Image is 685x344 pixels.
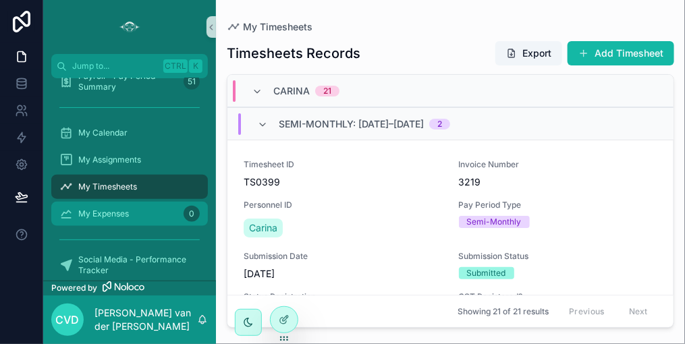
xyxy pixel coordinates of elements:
[244,251,443,262] span: Submission Date
[51,54,208,78] button: Jump to...CtrlK
[568,41,674,65] button: Add Timesheet
[51,253,208,277] a: Social Media - Performance Tracker
[273,84,310,98] span: Carina
[244,200,443,210] span: Personnel ID
[51,121,208,145] a: My Calendar
[459,175,658,189] span: 3219
[244,175,443,189] span: TS0399
[249,221,277,235] span: Carina
[243,20,312,34] span: My Timesheets
[184,206,200,222] div: 0
[56,312,80,328] span: Cvd
[51,202,208,226] a: My Expenses0
[51,283,97,293] span: Powered by
[94,306,197,333] p: [PERSON_NAME] van der [PERSON_NAME]
[51,148,208,172] a: My Assignments
[78,71,178,92] span: Payroll - Pay Period Summary
[43,78,216,281] div: scrollable content
[78,154,141,165] span: My Assignments
[244,291,443,302] span: Status Registration
[459,251,658,262] span: Submission Status
[227,44,360,63] h1: Timesheets Records
[51,175,208,199] a: My Timesheets
[459,200,658,210] span: Pay Period Type
[72,61,158,71] span: Jump to...
[163,59,188,73] span: Ctrl
[279,117,424,131] span: Semi-Monthly: [DATE]–[DATE]
[78,127,128,138] span: My Calendar
[227,20,312,34] a: My Timesheets
[467,216,522,228] div: Semi-Monthly
[458,306,549,317] span: Showing 21 of 21 results
[459,291,658,302] span: GST Registered?
[467,267,506,279] div: Submitted
[459,159,658,170] span: Invoice Number
[244,267,443,281] span: [DATE]
[78,208,129,219] span: My Expenses
[244,219,283,237] a: Carina
[495,41,562,65] button: Export
[244,159,443,170] span: Timesheet ID
[51,69,208,94] a: Payroll - Pay Period Summary51
[119,16,140,38] img: App logo
[78,181,137,192] span: My Timesheets
[78,254,194,276] span: Social Media - Performance Tracker
[437,119,442,130] div: 2
[190,61,201,71] span: K
[184,74,200,90] div: 51
[323,86,331,96] div: 21
[43,281,216,295] a: Powered by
